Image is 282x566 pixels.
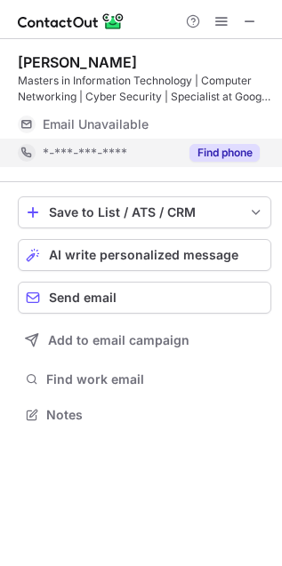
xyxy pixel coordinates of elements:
span: Add to email campaign [48,333,189,347]
button: AI write personalized message [18,239,271,271]
button: Reveal Button [189,144,260,162]
div: [PERSON_NAME] [18,53,137,71]
span: Send email [49,291,117,305]
button: save-profile-one-click [18,196,271,228]
div: Masters in Information Technology | Computer Networking | Cyber Security | Specialist at Google M... [18,73,271,105]
span: Find work email [46,371,264,387]
button: Find work email [18,367,271,392]
button: Add to email campaign [18,324,271,356]
span: AI write personalized message [49,248,238,262]
span: Email Unavailable [43,116,149,132]
img: ContactOut v5.3.10 [18,11,125,32]
div: Save to List / ATS / CRM [49,205,240,219]
span: Notes [46,407,264,423]
button: Send email [18,282,271,314]
button: Notes [18,403,271,427]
